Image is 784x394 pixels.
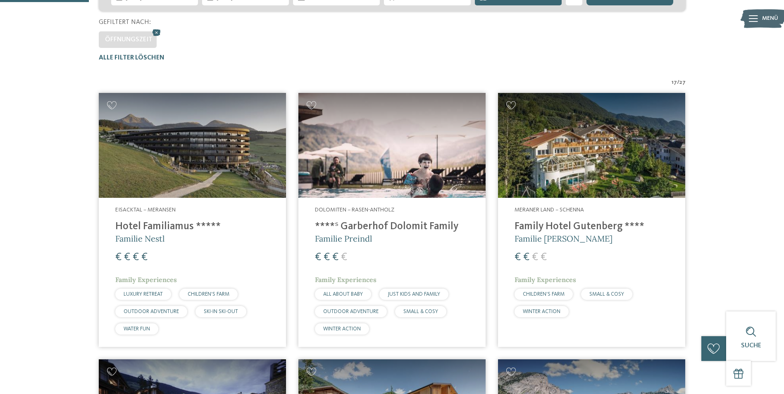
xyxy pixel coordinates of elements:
span: € [541,252,547,263]
img: Familienhotels gesucht? Hier findet ihr die besten! [298,93,486,198]
span: € [124,252,130,263]
span: € [141,252,148,263]
a: Familienhotels gesucht? Hier findet ihr die besten! Eisacktal – Meransen Hotel Familiamus ***** F... [99,93,286,347]
span: Dolomiten – Rasen-Antholz [315,207,394,213]
span: € [332,252,338,263]
span: Eisacktal – Meransen [115,207,176,213]
img: Family Hotel Gutenberg **** [498,93,685,198]
span: Alle Filter löschen [99,55,164,61]
span: / [677,78,679,87]
span: € [341,252,347,263]
span: Meraner Land – Schenna [515,207,584,213]
span: 27 [679,78,686,87]
span: SMALL & COSY [403,309,438,314]
span: SMALL & COSY [589,292,624,297]
span: WATER FUN [124,326,150,332]
span: 17 [672,78,677,87]
span: WINTER ACTION [323,326,361,332]
img: Familienhotels gesucht? Hier findet ihr die besten! [99,93,286,198]
span: OUTDOOR ADVENTURE [323,309,379,314]
span: Family Experiences [315,275,377,284]
h4: Family Hotel Gutenberg **** [515,221,669,233]
span: ALL ABOUT BABY [323,292,363,297]
span: € [324,252,330,263]
span: CHILDREN’S FARM [523,292,565,297]
span: WINTER ACTION [523,309,560,314]
span: Familie Preindl [315,233,372,244]
span: € [315,252,321,263]
span: JUST KIDS AND FAMILY [388,292,440,297]
span: € [523,252,529,263]
span: € [133,252,139,263]
span: Öffnungszeit [105,36,153,43]
span: SKI-IN SKI-OUT [204,309,238,314]
span: Family Experiences [515,275,576,284]
span: € [532,252,538,263]
span: OUTDOOR ADVENTURE [124,309,179,314]
a: Familienhotels gesucht? Hier findet ihr die besten! Dolomiten – Rasen-Antholz ****ˢ Garberhof Dol... [298,93,486,347]
span: Suche [741,342,761,349]
span: Gefiltert nach: [99,19,151,26]
span: Familie Nestl [115,233,164,244]
span: € [115,252,122,263]
span: CHILDREN’S FARM [188,292,229,297]
span: Family Experiences [115,275,177,284]
span: LUXURY RETREAT [124,292,163,297]
a: Familienhotels gesucht? Hier findet ihr die besten! Meraner Land – Schenna Family Hotel Gutenberg... [498,93,685,347]
span: Familie [PERSON_NAME] [515,233,612,244]
span: € [515,252,521,263]
h4: ****ˢ Garberhof Dolomit Family [315,221,469,233]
